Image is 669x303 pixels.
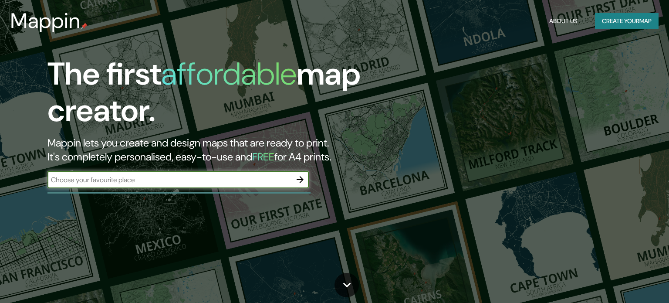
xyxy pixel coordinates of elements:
button: Create yourmap [595,13,659,29]
h3: Mappin [10,9,81,33]
button: About Us [546,13,581,29]
h5: FREE [252,150,274,163]
h1: affordable [161,54,297,94]
input: Choose your favourite place [47,175,291,185]
img: mappin-pin [81,23,88,30]
h1: The first map creator. [47,56,382,136]
h2: Mappin lets you create and design maps that are ready to print. It's completely personalised, eas... [47,136,382,164]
